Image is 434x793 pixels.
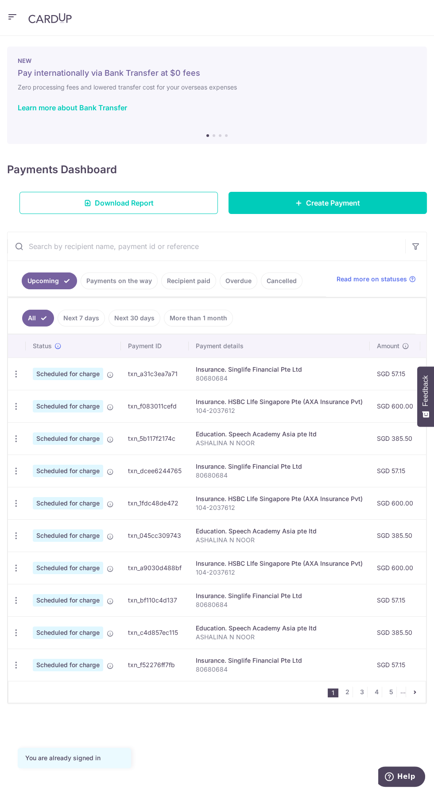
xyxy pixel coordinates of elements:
[121,519,189,552] td: txn_045cc309743
[328,688,338,697] li: 1
[400,687,406,697] li: ...
[33,465,103,477] span: Scheduled for charge
[121,552,189,584] td: txn_a9030d488bf
[33,400,103,412] span: Scheduled for charge
[356,687,367,697] a: 3
[306,198,360,208] span: Create Payment
[337,275,416,284] a: Read more on statuses
[370,358,420,390] td: SGD 57.15
[196,439,363,447] p: ASHALINA N NOOR
[370,616,420,649] td: SGD 385.50
[95,198,154,208] span: Download Report
[121,487,189,519] td: txn_1fdc48de472
[342,687,353,697] a: 2
[28,13,72,23] img: CardUp
[196,494,363,503] div: Insurance. HSBC LIfe Singapore Pte (AXA Insurance Pvt)
[370,390,420,422] td: SGD 600.00
[121,390,189,422] td: txn_f083011cefd
[18,68,416,78] h5: Pay internationally via Bank Transfer at $0 fees
[196,527,363,536] div: Education. Speech Academy Asia pte ltd
[370,584,420,616] td: SGD 57.15
[196,568,363,577] p: 104-2037612
[370,487,420,519] td: SGD 600.00
[377,342,399,350] span: Amount
[371,687,382,697] a: 4
[196,624,363,633] div: Education. Speech Academy Asia pte ltd
[121,455,189,487] td: txn_dcee6244765
[370,519,420,552] td: SGD 385.50
[196,374,363,383] p: 80680684
[370,422,420,455] td: SGD 385.50
[33,432,103,445] span: Scheduled for charge
[196,665,363,674] p: 80680684
[33,342,52,350] span: Status
[196,462,363,471] div: Insurance. Singlife Financial Pte Ltd
[108,310,160,327] a: Next 30 days
[196,471,363,480] p: 80680684
[261,272,302,289] a: Cancelled
[196,591,363,600] div: Insurance. Singlife Financial Pte Ltd
[25,754,124,762] div: You are already signed in
[164,310,233,327] a: More than 1 month
[8,232,405,260] input: Search by recipient name, payment id or reference
[33,562,103,574] span: Scheduled for charge
[22,272,77,289] a: Upcoming
[121,334,189,358] th: Payment ID
[386,687,396,697] a: 5
[196,536,363,544] p: ASHALINA N NOOR
[196,365,363,374] div: Insurance. Singlife Financial Pte Ltd
[33,626,103,639] span: Scheduled for charge
[81,272,158,289] a: Payments on the way
[196,503,363,512] p: 104-2037612
[370,455,420,487] td: SGD 57.15
[378,766,425,789] iframe: Opens a widget where you can find more information
[18,103,127,112] a: Learn more about Bank Transfer
[33,659,103,671] span: Scheduled for charge
[196,559,363,568] div: Insurance. HSBC LIfe Singapore Pte (AXA Insurance Pvt)
[189,334,370,358] th: Payment details
[33,594,103,606] span: Scheduled for charge
[58,310,105,327] a: Next 7 days
[18,82,416,93] h6: Zero processing fees and lowered transfer cost for your overseas expenses
[229,192,427,214] a: Create Payment
[196,430,363,439] div: Education. Speech Academy Asia pte ltd
[121,584,189,616] td: txn_bf110c4d137
[19,192,218,214] a: Download Report
[328,681,426,703] nav: pager
[121,616,189,649] td: txn_c4d857ec115
[121,422,189,455] td: txn_5b117f2174c
[370,649,420,681] td: SGD 57.15
[33,368,103,380] span: Scheduled for charge
[18,57,416,64] p: NEW
[417,366,434,427] button: Feedback - Show survey
[422,375,430,406] span: Feedback
[161,272,216,289] a: Recipient paid
[370,552,420,584] td: SGD 600.00
[196,397,363,406] div: Insurance. HSBC LIfe Singapore Pte (AXA Insurance Pvt)
[121,358,189,390] td: txn_a31c3ea7a71
[22,310,54,327] a: All
[196,406,363,415] p: 104-2037612
[196,633,363,641] p: ASHALINA N NOOR
[33,497,103,509] span: Scheduled for charge
[33,529,103,542] span: Scheduled for charge
[196,656,363,665] div: Insurance. Singlife Financial Pte Ltd
[196,600,363,609] p: 80680684
[337,275,407,284] span: Read more on statuses
[7,162,117,178] h4: Payments Dashboard
[121,649,189,681] td: txn_f52276ff7fb
[220,272,257,289] a: Overdue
